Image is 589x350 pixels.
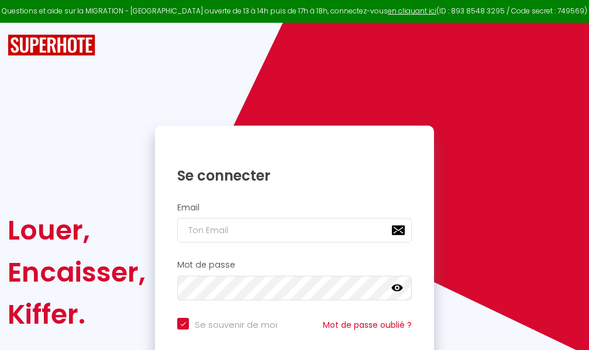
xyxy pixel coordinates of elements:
a: Mot de passe oublié ? [323,319,412,331]
a: en cliquant ici [388,6,436,16]
h1: Se connecter [177,167,412,185]
div: Louer, [8,209,146,251]
input: Ton Email [177,218,412,242]
div: Encaisser, [8,251,146,293]
h2: Mot de passe [177,260,412,270]
h2: Email [177,203,412,213]
div: Kiffer. [8,293,146,335]
img: SuperHote logo [8,34,95,56]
